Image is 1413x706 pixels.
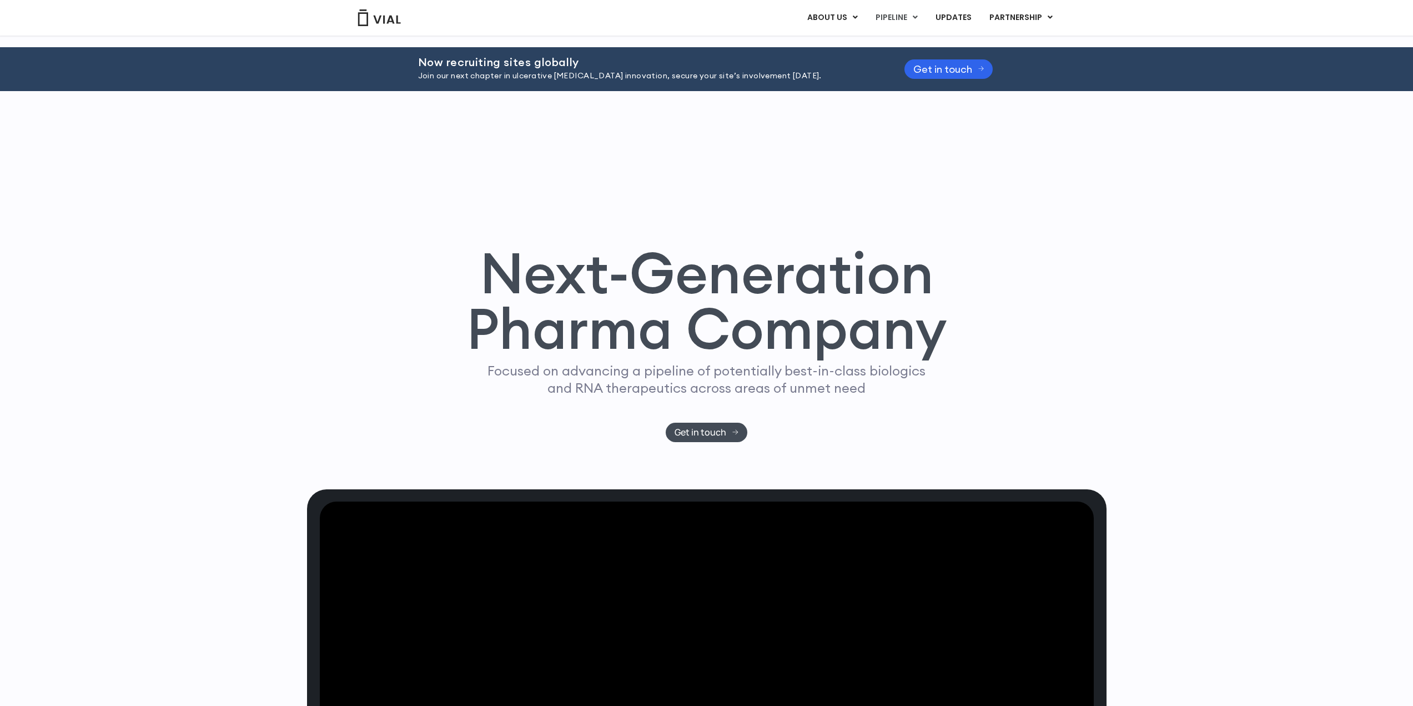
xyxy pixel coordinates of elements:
[675,428,726,437] span: Get in touch
[980,8,1062,27] a: PARTNERSHIPMenu Toggle
[904,59,993,79] a: Get in touch
[913,65,972,73] span: Get in touch
[466,245,947,357] h1: Next-Generation Pharma Company
[666,423,747,442] a: Get in touch
[483,362,931,397] p: Focused on advancing a pipeline of potentially best-in-class biologics and RNA therapeutics acros...
[418,70,877,82] p: Join our next chapter in ulcerative [MEDICAL_DATA] innovation, secure your site’s involvement [DA...
[357,9,401,26] img: Vial Logo
[798,8,866,27] a: ABOUT USMenu Toggle
[927,8,980,27] a: UPDATES
[418,56,877,68] h2: Now recruiting sites globally
[867,8,926,27] a: PIPELINEMenu Toggle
